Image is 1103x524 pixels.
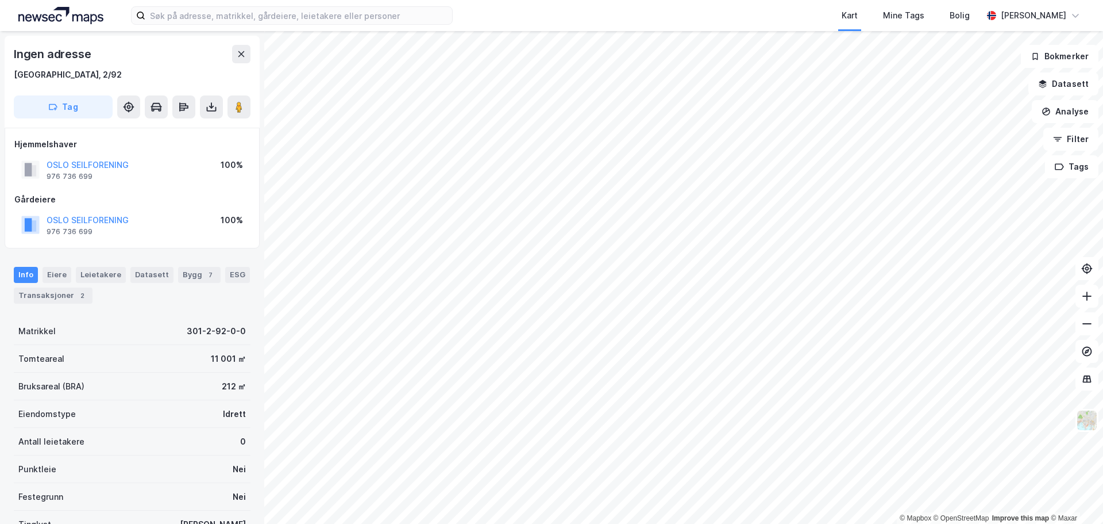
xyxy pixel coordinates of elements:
[47,227,92,236] div: 976 736 699
[187,324,246,338] div: 301-2-92-0-0
[18,490,63,504] div: Festegrunn
[1046,469,1103,524] iframe: Chat Widget
[76,267,126,283] div: Leietakere
[950,9,970,22] div: Bolig
[43,267,71,283] div: Eiere
[76,290,88,301] div: 2
[18,352,64,366] div: Tomteareal
[130,267,173,283] div: Datasett
[14,45,93,63] div: Ingen adresse
[992,514,1049,522] a: Improve this map
[14,193,250,206] div: Gårdeiere
[1032,100,1098,123] button: Analyse
[14,68,122,82] div: [GEOGRAPHIC_DATA], 2/92
[14,267,38,283] div: Info
[18,380,84,393] div: Bruksareal (BRA)
[221,158,243,172] div: 100%
[18,407,76,421] div: Eiendomstype
[883,9,924,22] div: Mine Tags
[1043,128,1098,151] button: Filter
[1021,45,1098,68] button: Bokmerker
[14,95,113,118] button: Tag
[14,288,92,304] div: Transaksjoner
[145,7,452,24] input: Søk på adresse, matrikkel, gårdeiere, leietakere eller personer
[18,462,56,476] div: Punktleie
[233,490,246,504] div: Nei
[1001,9,1066,22] div: [PERSON_NAME]
[18,7,103,24] img: logo.a4113a55bc3d86da70a041830d287a7e.svg
[18,324,56,338] div: Matrikkel
[47,172,92,181] div: 976 736 699
[221,213,243,227] div: 100%
[222,380,246,393] div: 212 ㎡
[900,514,931,522] a: Mapbox
[1045,155,1098,178] button: Tags
[934,514,989,522] a: OpenStreetMap
[1028,72,1098,95] button: Datasett
[225,267,250,283] div: ESG
[1076,410,1098,431] img: Z
[223,407,246,421] div: Idrett
[14,137,250,151] div: Hjemmelshaver
[178,267,221,283] div: Bygg
[842,9,858,22] div: Kart
[240,435,246,449] div: 0
[233,462,246,476] div: Nei
[211,352,246,366] div: 11 001 ㎡
[205,269,216,281] div: 7
[18,435,84,449] div: Antall leietakere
